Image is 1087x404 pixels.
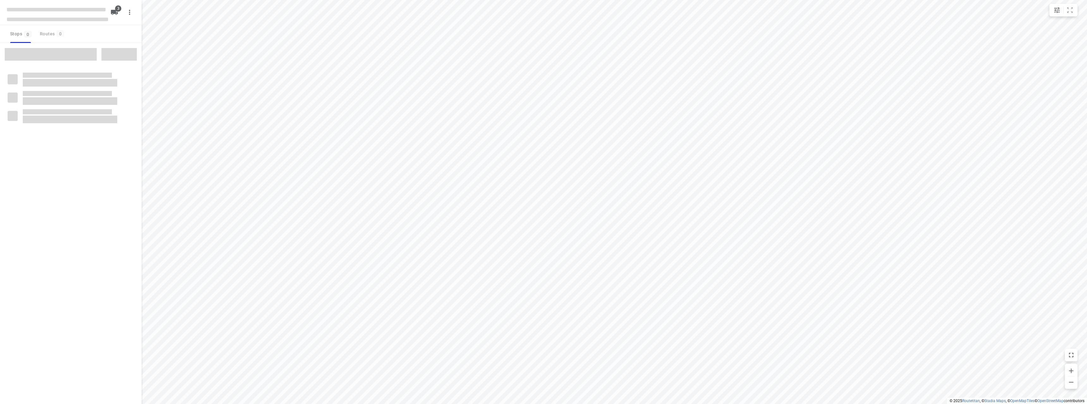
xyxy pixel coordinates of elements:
[962,399,980,403] a: Routetitan
[1010,399,1035,403] a: OpenMapTiles
[984,399,1006,403] a: Stadia Maps
[1051,4,1063,16] button: Map settings
[950,399,1084,403] li: © 2025 , © , © © contributors
[1037,399,1064,403] a: OpenStreetMap
[1049,4,1078,16] div: small contained button group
